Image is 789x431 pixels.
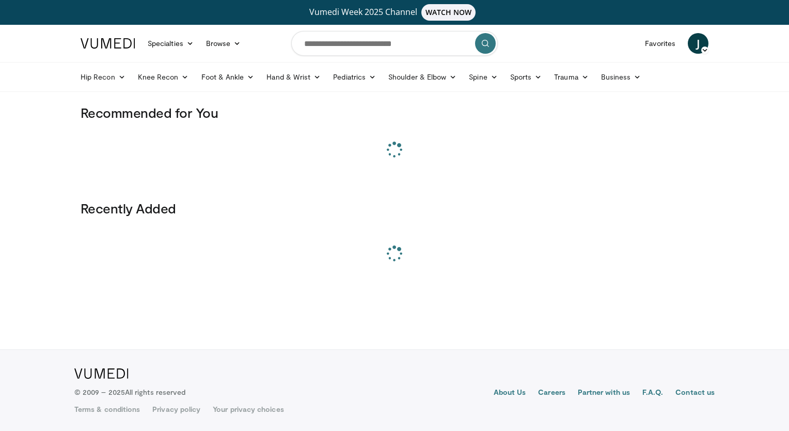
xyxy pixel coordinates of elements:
a: Specialties [141,33,200,54]
a: F.A.Q. [642,387,663,399]
a: Spine [463,67,503,87]
a: Sports [504,67,548,87]
a: Terms & conditions [74,404,140,414]
h3: Recommended for You [81,104,708,121]
p: © 2009 – 2025 [74,387,185,397]
a: Pediatrics [327,67,382,87]
img: VuMedi Logo [74,368,129,379]
span: All rights reserved [125,388,185,396]
span: WATCH NOW [421,4,476,21]
a: Vumedi Week 2025 ChannelWATCH NOW [82,4,707,21]
a: Knee Recon [132,67,195,87]
a: Hand & Wrist [260,67,327,87]
a: J [688,33,708,54]
a: Shoulder & Elbow [382,67,463,87]
h3: Recently Added [81,200,708,217]
a: Partner with us [578,387,630,399]
a: Foot & Ankle [195,67,261,87]
input: Search topics, interventions [291,31,498,56]
a: Your privacy choices [213,404,283,414]
a: Careers [538,387,565,399]
a: Trauma [548,67,595,87]
a: Contact us [675,387,715,399]
a: About Us [494,387,526,399]
a: Hip Recon [74,67,132,87]
a: Favorites [639,33,682,54]
img: VuMedi Logo [81,38,135,49]
a: Business [595,67,648,87]
a: Privacy policy [152,404,200,414]
a: Browse [200,33,247,54]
